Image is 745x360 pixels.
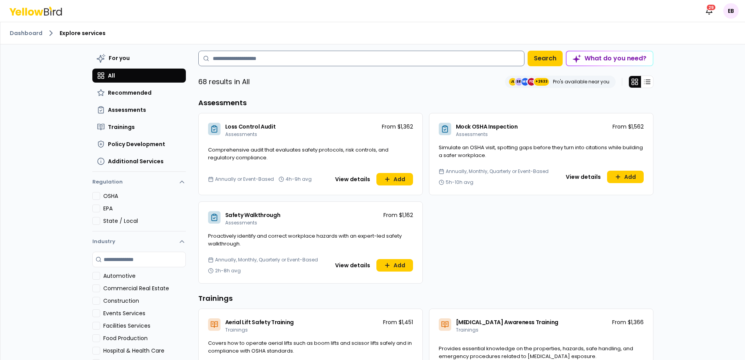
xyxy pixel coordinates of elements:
[376,259,413,272] button: Add
[103,284,186,292] label: Commercial Real Estate
[706,4,716,11] div: 29
[561,171,606,183] button: View details
[92,192,186,231] div: Regulation
[225,211,281,219] span: Safety Walkthrough
[553,79,609,85] p: Pro's available near you
[607,171,644,183] button: Add
[225,123,276,131] span: Loss Control Audit
[108,123,135,131] span: Trainings
[528,78,535,86] span: FD
[208,146,388,161] span: Comprehensive audit that evaluates safety protocols, risk controls, and regulatory compliance.
[701,3,717,19] button: 29
[108,106,146,114] span: Assessments
[208,232,402,247] span: Proactively identify and correct workplace hazards with an expert-led safety walkthrough.
[613,123,644,131] p: From $1,562
[383,318,413,326] p: From $1,451
[108,157,164,165] span: Additional Services
[439,345,633,360] span: Provides essential knowledge on the properties, hazards, safe handling, and emergency procedures ...
[92,69,186,83] button: All
[515,78,523,86] span: SB
[92,175,186,192] button: Regulation
[566,51,653,66] button: What do you need?
[521,78,529,86] span: MB
[108,89,152,97] span: Recommended
[567,51,653,65] div: What do you need?
[215,257,318,263] span: Annually, Monthly, Quarterly or Event-Based
[103,205,186,212] label: EPA
[60,29,106,37] span: Explore services
[286,176,312,182] span: 4h-9h avg
[92,137,186,151] button: Policy Development
[108,72,115,79] span: All
[456,318,558,326] span: [MEDICAL_DATA] Awareness Training
[225,219,257,226] span: Assessments
[198,293,653,304] h3: Trainings
[92,86,186,100] button: Recommended
[108,140,165,148] span: Policy Development
[92,103,186,117] button: Assessments
[198,76,250,87] p: 68 results in All
[456,326,478,333] span: Trainings
[528,51,563,66] button: Search
[456,123,518,131] span: Mock OSHA Inspection
[103,347,186,355] label: Hospital & Health Care
[10,29,42,37] a: Dashboard
[103,309,186,317] label: Events Services
[92,231,186,252] button: Industry
[103,322,186,330] label: Facilities Services
[723,3,739,19] span: EB
[446,168,549,175] span: Annually, Monthly, Quarterly or Event-Based
[103,297,186,305] label: Construction
[225,131,257,138] span: Assessments
[535,78,547,86] span: +2633
[383,211,413,219] p: From $1,162
[103,217,186,225] label: State / Local
[330,259,375,272] button: View details
[456,131,488,138] span: Assessments
[446,179,473,185] span: 5h-10h avg
[376,173,413,185] button: Add
[612,318,644,326] p: From $1,366
[92,120,186,134] button: Trainings
[92,51,186,65] button: For you
[109,54,130,62] span: For you
[198,97,653,108] h3: Assessments
[439,144,643,159] span: Simulate an OSHA visit, spotting gaps before they turn into citations while building a safer work...
[103,272,186,280] label: Automotive
[92,154,186,168] button: Additional Services
[225,326,248,333] span: Trainings
[215,268,241,274] span: 2h-8h avg
[103,192,186,200] label: OSHA
[215,176,274,182] span: Annually or Event-Based
[208,339,412,355] span: Covers how to operate aerial lifts such as boom lifts and scissor lifts safely and in compliance ...
[103,334,186,342] label: Food Production
[509,78,517,86] span: JL
[10,28,736,38] nav: breadcrumb
[330,173,375,185] button: View details
[225,318,294,326] span: Aerial Lift Safety Training
[382,123,413,131] p: From $1,362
